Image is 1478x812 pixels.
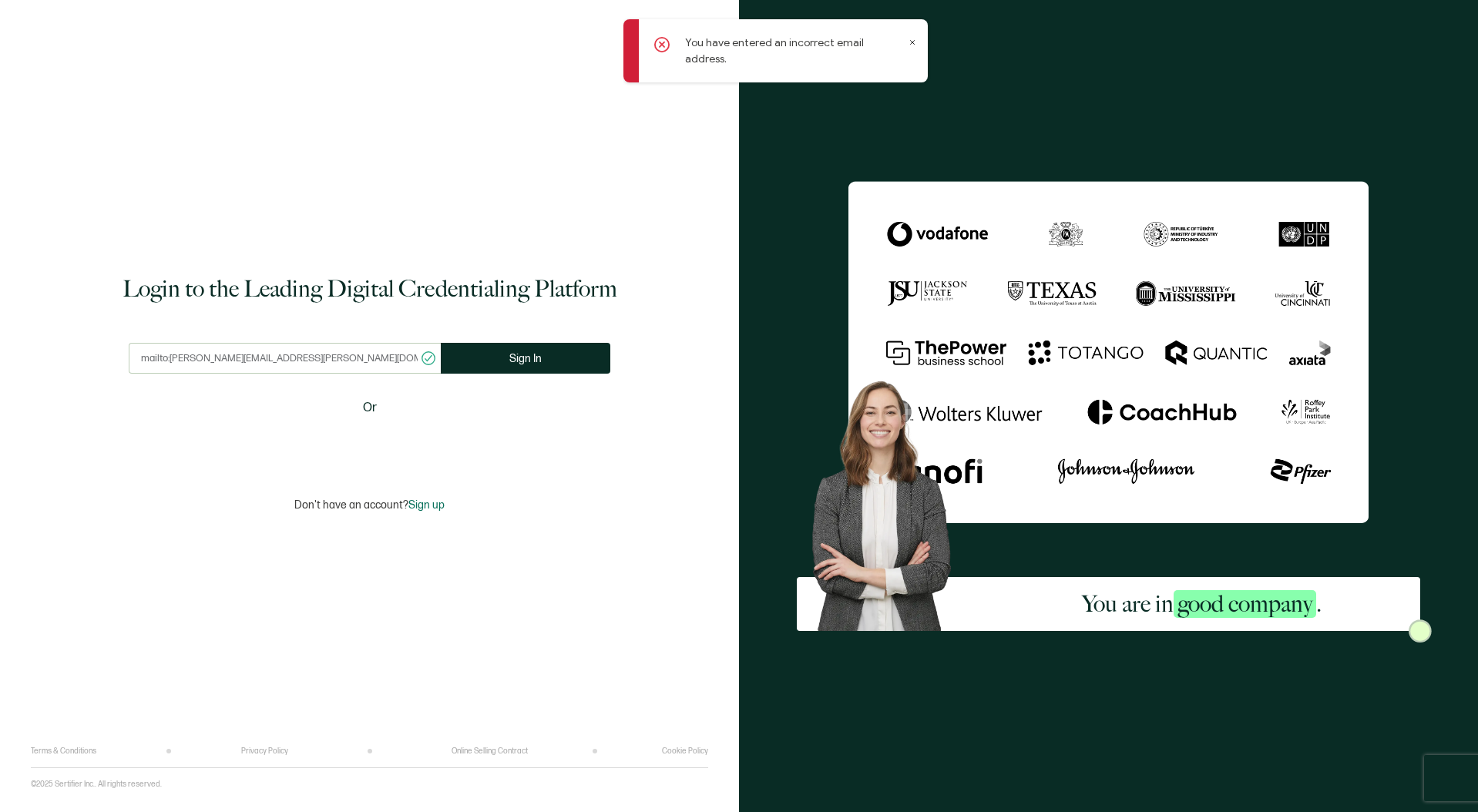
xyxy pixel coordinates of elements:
img: Sertifier Login - You are in <span class="strong-h">good company</span>. [848,181,1368,524]
p: Don't have an account? [294,498,445,512]
span: Or [363,398,377,418]
span: Sign In [509,353,542,364]
p: ©2025 Sertifier Inc.. All rights reserved. [31,780,162,789]
p: You have entered an incorrect email address. [685,35,905,67]
button: Sign In [441,343,610,374]
a: Online Selling Contract [452,747,528,756]
img: Sertifier Login [1409,619,1432,643]
a: Privacy Policy [241,747,288,756]
a: Terms & Conditions [31,747,96,756]
input: Enter your work email address [129,343,441,374]
iframe: Sign in with Google Button [274,428,466,461]
ion-icon: checkmark circle outline [420,350,437,367]
span: Sign up [408,498,445,512]
span: good company [1174,590,1316,618]
img: Sertifier Login - You are in <span class="strong-h">good company</span>. Hero [797,368,984,631]
h1: Login to the Leading Digital Credentialing Platform [123,273,617,304]
a: Cookie Policy [662,747,708,756]
h2: You are in . [1082,589,1322,619]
